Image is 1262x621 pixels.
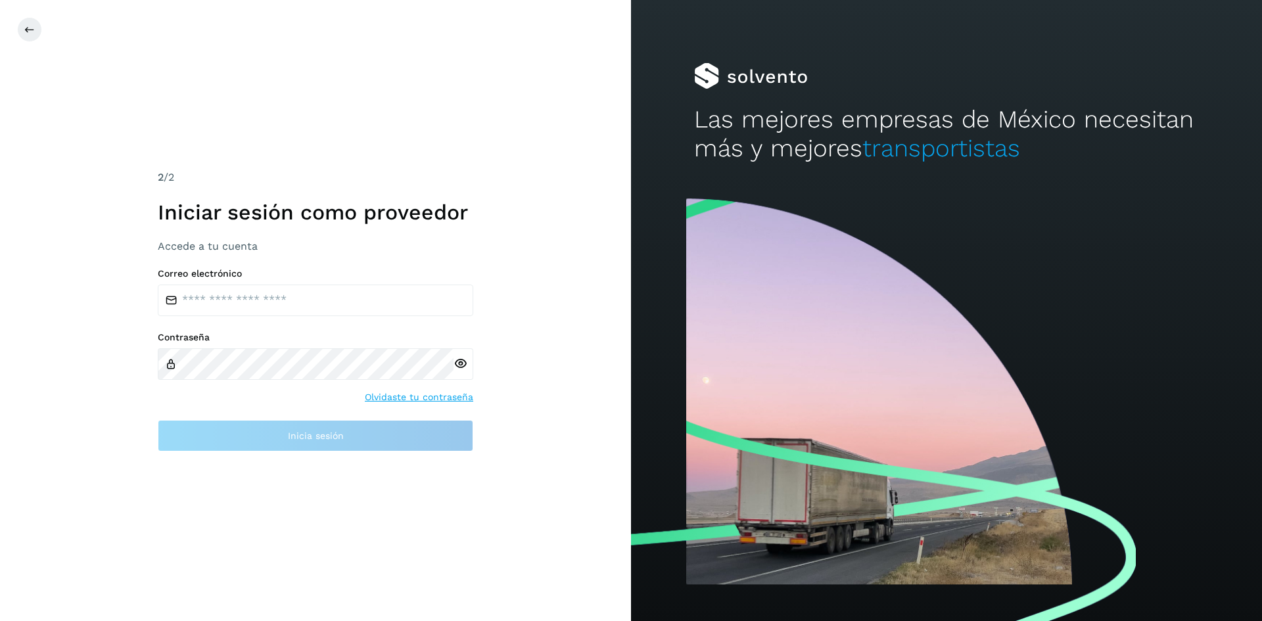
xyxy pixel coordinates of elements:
[365,390,473,404] a: Olvidaste tu contraseña
[158,420,473,451] button: Inicia sesión
[694,105,1199,164] h2: Las mejores empresas de México necesitan más y mejores
[862,134,1020,162] span: transportistas
[158,268,473,279] label: Correo electrónico
[288,431,344,440] span: Inicia sesión
[158,200,473,225] h1: Iniciar sesión como proveedor
[158,170,473,185] div: /2
[158,240,473,252] h3: Accede a tu cuenta
[158,171,164,183] span: 2
[158,332,473,343] label: Contraseña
